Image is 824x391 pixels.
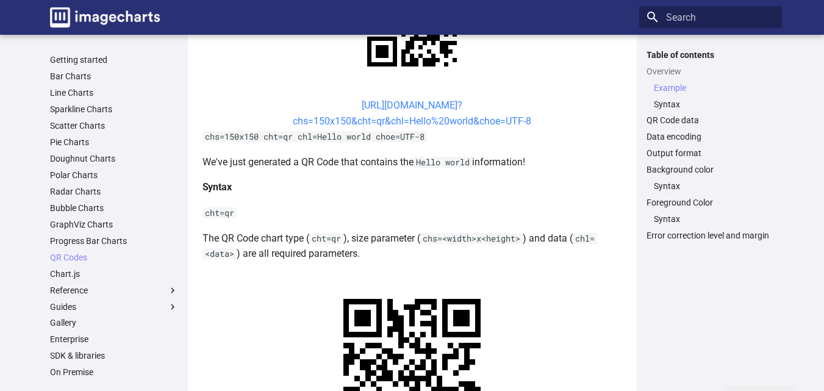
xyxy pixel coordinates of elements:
[50,219,178,230] a: GraphViz Charts
[202,154,622,170] p: We've just generated a QR Code that contains the information!
[639,49,782,60] label: Table of contents
[293,99,531,127] a: [URL][DOMAIN_NAME]?chs=150x150&cht=qr&chl=Hello%20world&choe=UTF-8
[647,230,775,241] a: Error correction level and margin
[647,148,775,159] a: Output format
[50,104,178,115] a: Sparkline Charts
[50,334,178,345] a: Enterprise
[647,131,775,142] a: Data encoding
[654,213,775,224] a: Syntax
[50,153,178,164] a: Doughnut Charts
[50,252,178,263] a: QR Codes
[202,207,237,218] code: cht=qr
[50,367,178,378] a: On Premise
[420,233,523,244] code: chs=<width>x<height>
[50,285,178,296] label: Reference
[647,164,775,175] a: Background color
[647,181,775,192] nav: Background color
[202,179,622,195] h4: Syntax
[50,203,178,213] a: Bubble Charts
[50,350,178,361] a: SDK & libraries
[50,268,178,279] a: Chart.js
[50,120,178,131] a: Scatter Charts
[50,301,178,312] label: Guides
[647,213,775,224] nav: Foreground Color
[202,231,622,262] p: The QR Code chart type ( ), size parameter ( ) and data ( ) are all required parameters.
[50,235,178,246] a: Progress Bar Charts
[50,7,160,27] img: logo
[654,99,775,110] a: Syntax
[202,131,427,142] code: chs=150x150 cht=qr chl=Hello world choe=UTF-8
[50,186,178,197] a: Radar Charts
[50,170,178,181] a: Polar Charts
[50,317,178,328] a: Gallery
[639,49,782,242] nav: Table of contents
[50,54,178,65] a: Getting started
[414,157,472,168] code: Hello world
[647,66,775,77] a: Overview
[654,82,775,93] a: Example
[654,181,775,192] a: Syntax
[45,2,165,32] a: Image-Charts documentation
[50,87,178,98] a: Line Charts
[309,233,343,244] code: cht=qr
[50,137,178,148] a: Pie Charts
[50,71,178,82] a: Bar Charts
[647,82,775,110] nav: Overview
[647,115,775,126] a: QR Code data
[647,197,775,208] a: Foreground Color
[639,6,782,28] input: Search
